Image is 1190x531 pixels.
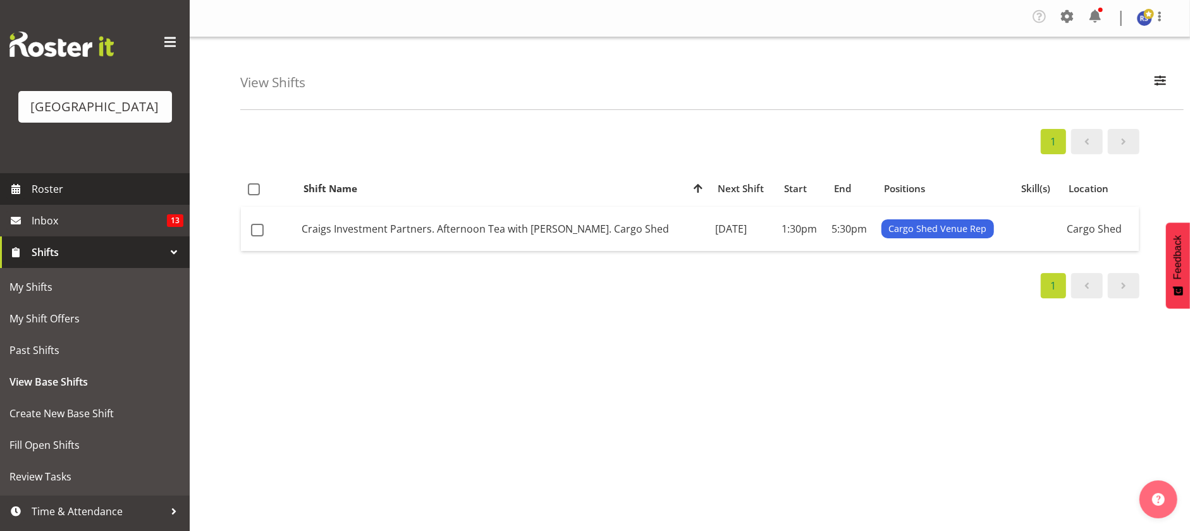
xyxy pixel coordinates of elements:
span: Time & Attendance [32,502,164,521]
div: [GEOGRAPHIC_DATA] [31,97,159,116]
img: robyn-shefer9526.jpg [1137,11,1152,26]
h4: View Shifts [240,75,305,90]
span: Fill Open Shifts [9,436,180,455]
button: Feedback - Show survey [1166,223,1190,308]
span: Cargo Shed [1067,222,1122,236]
a: Fill Open Shifts [3,429,187,461]
a: Past Shifts [3,334,187,366]
span: View Base Shifts [9,372,180,391]
a: Create New Base Shift [3,398,187,429]
span: 13 [167,214,183,227]
a: View Base Shifts [3,366,187,398]
div: Skill(s) [1021,181,1055,196]
span: Cargo Shed Venue Rep [889,222,987,236]
span: Create New Base Shift [9,404,180,423]
span: Feedback [1172,235,1184,279]
span: Roster [32,180,183,198]
div: End [834,181,869,196]
span: My Shifts [9,278,180,296]
div: Start [784,181,819,196]
td: Craigs Investment Partners. Afternoon Tea with [PERSON_NAME]. Cargo Shed [297,207,711,251]
td: 5:30pm [826,207,876,251]
a: My Shifts [3,271,187,303]
td: [DATE] [711,207,777,251]
button: Filter Employees [1147,69,1174,97]
div: Shift Name [304,181,703,196]
div: Next Shift [718,181,770,196]
div: Positions [884,181,1007,196]
a: Review Tasks [3,461,187,492]
span: Past Shifts [9,341,180,360]
span: Inbox [32,211,167,230]
span: My Shift Offers [9,309,180,328]
a: My Shift Offers [3,303,187,334]
td: 1:30pm [777,207,827,251]
img: Rosterit website logo [9,32,114,57]
img: help-xxl-2.png [1152,493,1165,506]
span: Shifts [32,243,164,262]
div: Location [1069,181,1132,196]
span: Review Tasks [9,467,180,486]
